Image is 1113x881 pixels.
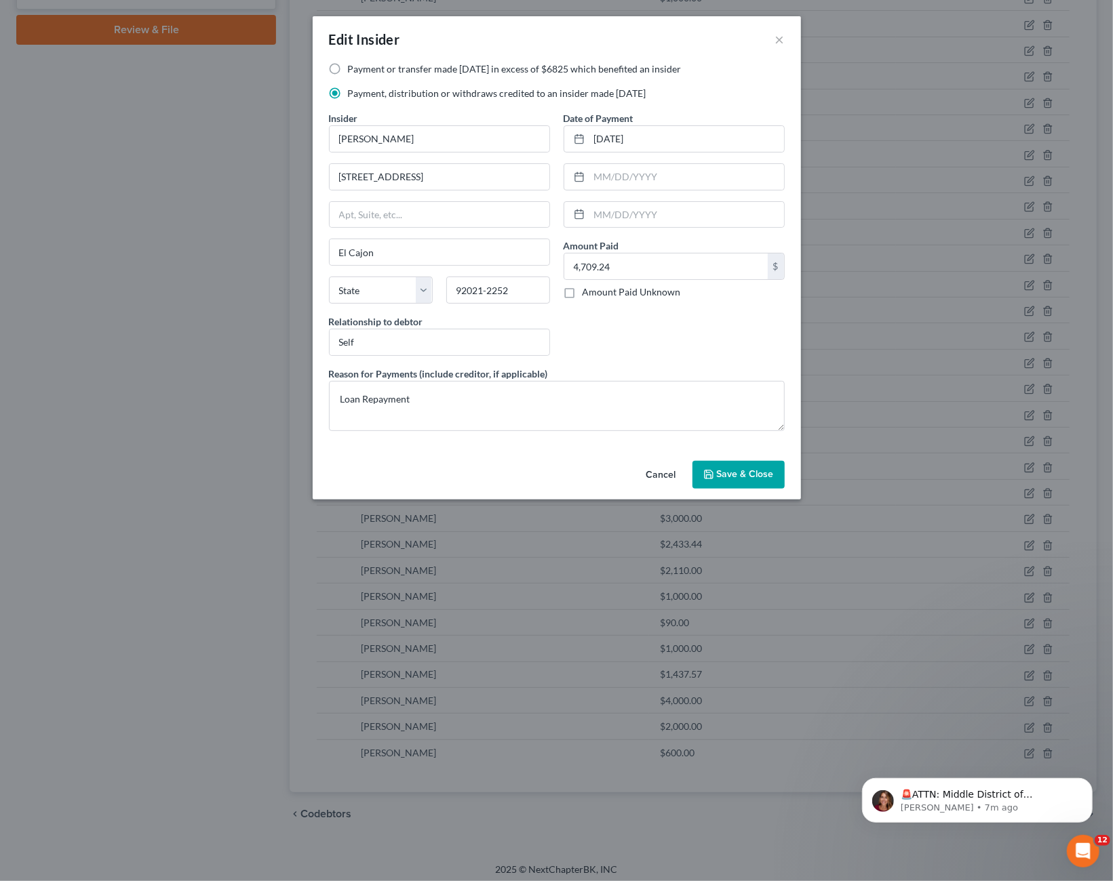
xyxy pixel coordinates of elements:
[589,126,784,152] input: MM/DD/YYYY
[768,253,784,279] div: $
[330,239,549,265] input: Enter city
[564,111,633,125] label: Date of Payment
[446,276,550,304] input: Enter zip...
[842,750,1113,844] iframe: Intercom notifications message
[692,461,785,489] button: Save & Close
[330,126,549,152] input: Enter name...
[348,62,682,76] label: Payment or transfer made [DATE] in excess of $6825 which benefited an insider
[583,285,681,299] label: Amount Paid Unknown
[348,87,646,100] label: Payment, distribution or withdraws credited to an insider made [DATE]
[589,164,784,190] input: MM/DD/YYYY
[775,31,785,47] button: ×
[1095,835,1110,846] span: 12
[330,202,549,228] input: Apt, Suite, etc...
[330,164,549,190] input: Enter address...
[329,31,354,47] span: Edit
[329,367,548,381] label: Reason for Payments (include creditor, if applicable)
[636,462,687,489] button: Cancel
[330,329,549,355] input: --
[717,469,774,480] span: Save & Close
[1067,835,1099,867] iframe: Intercom live chat
[329,112,358,124] span: Insider
[589,202,784,228] input: MM/DD/YYYY
[564,253,768,279] input: 0.00
[564,239,619,253] label: Amount Paid
[357,31,400,47] span: Insider
[329,314,423,329] label: Relationship to debtor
